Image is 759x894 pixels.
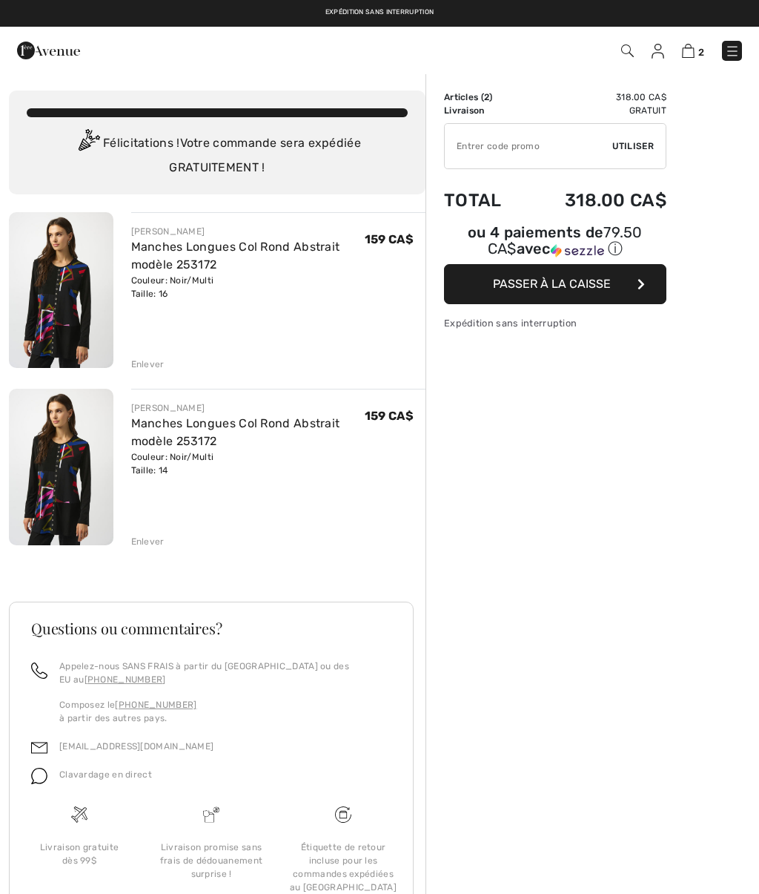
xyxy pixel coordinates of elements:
a: [EMAIL_ADDRESS][DOMAIN_NAME] [59,741,213,752]
a: [PHONE_NUMBER] [115,700,196,710]
img: Recherche [621,45,634,57]
img: Panier d'achat [682,44,695,58]
a: Manches Longues Col Rond Abstrait modèle 253172 [131,416,340,448]
h3: Questions ou commentaires? [31,621,391,636]
input: Code promo [445,124,612,168]
img: call [31,663,47,679]
div: Félicitations ! Votre commande sera expédiée GRATUITEMENT ! [27,129,408,177]
img: Congratulation2.svg [73,129,103,159]
span: 79.50 CA$ [488,223,643,257]
a: [PHONE_NUMBER] [84,674,166,685]
span: 2 [484,92,489,102]
img: Menu [725,44,740,59]
span: Utiliser [612,139,654,153]
img: chat [31,768,47,784]
td: Livraison [444,104,524,117]
img: Sezzle [551,244,604,257]
div: Livraison gratuite dès 99$ [25,841,133,867]
a: 1ère Avenue [17,42,80,56]
div: [PERSON_NAME] [131,401,365,415]
td: 318.00 CA$ [524,91,666,104]
span: 2 [698,47,704,58]
span: Clavardage en direct [59,769,152,780]
div: Livraison promise sans frais de dédouanement surprise ! [157,841,265,881]
p: Appelez-nous SANS FRAIS à partir du [GEOGRAPHIC_DATA] ou des EU au [59,660,391,686]
img: Manches Longues Col Rond Abstrait modèle 253172 [9,212,113,368]
img: Mes infos [652,44,664,59]
button: Passer à la caisse [444,264,666,304]
span: Passer à la caisse [493,277,611,291]
img: Livraison promise sans frais de dédouanement surprise&nbsp;! [203,806,219,823]
td: Articles ( ) [444,91,524,104]
div: Enlever [131,358,165,371]
a: Manches Longues Col Rond Abstrait modèle 253172 [131,240,340,272]
img: Livraison gratuite dès 99$ [335,806,351,823]
div: Couleur: Noir/Multi Taille: 16 [131,274,365,300]
img: email [31,740,47,756]
div: Couleur: Noir/Multi Taille: 14 [131,450,365,477]
p: Composez le à partir des autres pays. [59,698,391,725]
a: 2 [682,42,704,59]
td: Gratuit [524,104,666,117]
div: ou 4 paiements de79.50 CA$avecSezzle Cliquez pour en savoir plus sur Sezzle [444,226,666,264]
img: 1ère Avenue [17,36,80,65]
td: Total [444,175,524,226]
td: 318.00 CA$ [524,175,666,226]
div: ou 4 paiements de avec [444,226,666,259]
div: Expédition sans interruption [444,316,666,330]
div: Enlever [131,535,165,548]
span: 159 CA$ [365,409,414,423]
img: Livraison gratuite dès 99$ [71,806,87,823]
div: [PERSON_NAME] [131,225,365,238]
img: Manches Longues Col Rond Abstrait modèle 253172 [9,389,113,545]
span: 159 CA$ [365,232,414,246]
